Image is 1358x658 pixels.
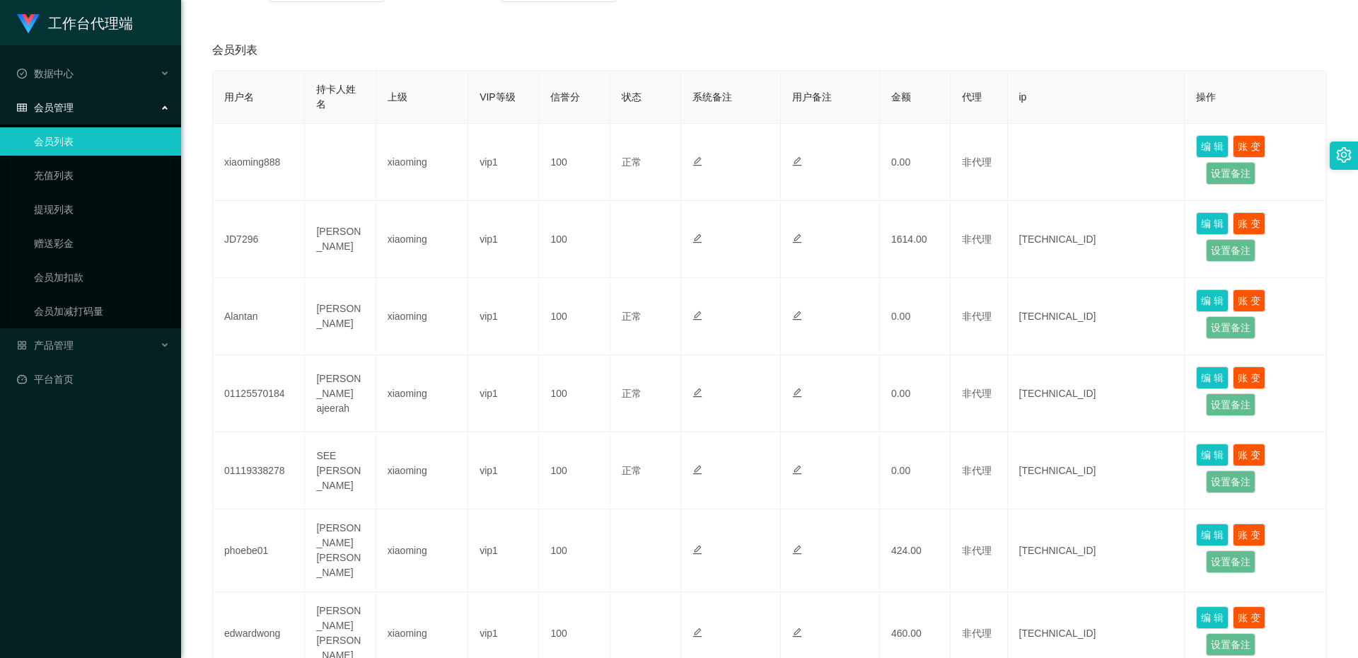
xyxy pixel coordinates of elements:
td: xiaoming [376,509,468,592]
td: 100 [539,355,610,432]
i: 图标: setting [1336,147,1352,163]
span: 正常 [622,388,642,399]
td: 100 [539,509,610,592]
td: [PERSON_NAME] [305,278,376,355]
button: 账 变 [1233,289,1265,312]
td: [PERSON_NAME] [PERSON_NAME] [305,509,376,592]
span: 状态 [622,91,642,103]
span: 非代理 [962,628,992,639]
td: [TECHNICAL_ID] [1008,355,1185,432]
span: 正常 [622,156,642,168]
td: xiaoming [376,124,468,201]
button: 编 辑 [1196,212,1229,235]
td: 424.00 [880,509,951,592]
button: 编 辑 [1196,135,1229,158]
a: 会员加减打码量 [34,297,170,325]
span: 金额 [891,91,911,103]
span: 操作 [1196,91,1216,103]
span: 产品管理 [17,340,74,351]
td: vip1 [468,201,539,278]
td: [TECHNICAL_ID] [1008,509,1185,592]
span: 正常 [622,465,642,476]
i: 图标: edit [792,233,802,243]
td: xiaoming [376,432,468,509]
a: 会员加扣款 [34,263,170,292]
i: 图标: edit [792,156,802,166]
td: 100 [539,432,610,509]
i: 图标: edit [792,388,802,398]
button: 账 变 [1233,444,1265,466]
i: 图标: appstore-o [17,340,27,350]
i: 图标: edit [692,156,702,166]
button: 设置备注 [1206,633,1255,656]
span: 数据中心 [17,68,74,79]
a: 图标: dashboard平台首页 [17,365,170,393]
button: 编 辑 [1196,606,1229,629]
button: 编 辑 [1196,524,1229,546]
a: 会员列表 [34,127,170,156]
td: 0.00 [880,278,951,355]
span: 非代理 [962,545,992,556]
a: 充值列表 [34,161,170,190]
span: 非代理 [962,156,992,168]
i: 图标: edit [792,628,802,637]
span: 非代理 [962,311,992,322]
h1: 工作台代理端 [48,1,133,46]
td: xiaoming [376,278,468,355]
i: 图标: check-circle-o [17,69,27,79]
td: 0.00 [880,432,951,509]
button: 设置备注 [1206,550,1255,573]
td: vip1 [468,355,539,432]
td: xiaoming [376,201,468,278]
span: 上级 [388,91,407,103]
i: 图标: edit [692,465,702,475]
i: 图标: edit [792,545,802,555]
i: 图标: edit [692,388,702,398]
button: 账 变 [1233,135,1265,158]
button: 账 变 [1233,606,1265,629]
td: 100 [539,278,610,355]
td: Alantan [213,278,305,355]
td: [TECHNICAL_ID] [1008,201,1185,278]
span: 非代理 [962,233,992,245]
td: xiaoming888 [213,124,305,201]
button: 编 辑 [1196,444,1229,466]
td: [TECHNICAL_ID] [1008,278,1185,355]
td: 1614.00 [880,201,951,278]
td: vip1 [468,432,539,509]
a: 赠送彩金 [34,229,170,258]
button: 设置备注 [1206,162,1255,185]
span: ip [1019,91,1027,103]
button: 账 变 [1233,212,1265,235]
td: SEE [PERSON_NAME] [305,432,376,509]
button: 设置备注 [1206,239,1255,262]
td: [PERSON_NAME] ajeerah [305,355,376,432]
span: 系统备注 [692,91,732,103]
button: 设置备注 [1206,316,1255,339]
button: 设置备注 [1206,393,1255,416]
span: 会员管理 [17,102,74,113]
button: 编 辑 [1196,366,1229,389]
td: 0.00 [880,124,951,201]
td: vip1 [468,278,539,355]
td: 01119338278 [213,432,305,509]
i: 图标: edit [792,465,802,475]
td: 0.00 [880,355,951,432]
span: 正常 [622,311,642,322]
i: 图标: edit [692,233,702,243]
span: 持卡人姓名 [316,83,356,110]
i: 图标: edit [692,311,702,321]
td: 100 [539,124,610,201]
a: 工作台代理端 [17,17,133,28]
td: [PERSON_NAME] [305,201,376,278]
i: 图标: edit [692,545,702,555]
td: vip1 [468,124,539,201]
td: 01125570184 [213,355,305,432]
td: vip1 [468,509,539,592]
i: 图标: table [17,103,27,112]
span: 会员列表 [212,42,257,59]
span: 用户名 [224,91,254,103]
span: 非代理 [962,465,992,476]
button: 编 辑 [1196,289,1229,312]
a: 提现列表 [34,195,170,224]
